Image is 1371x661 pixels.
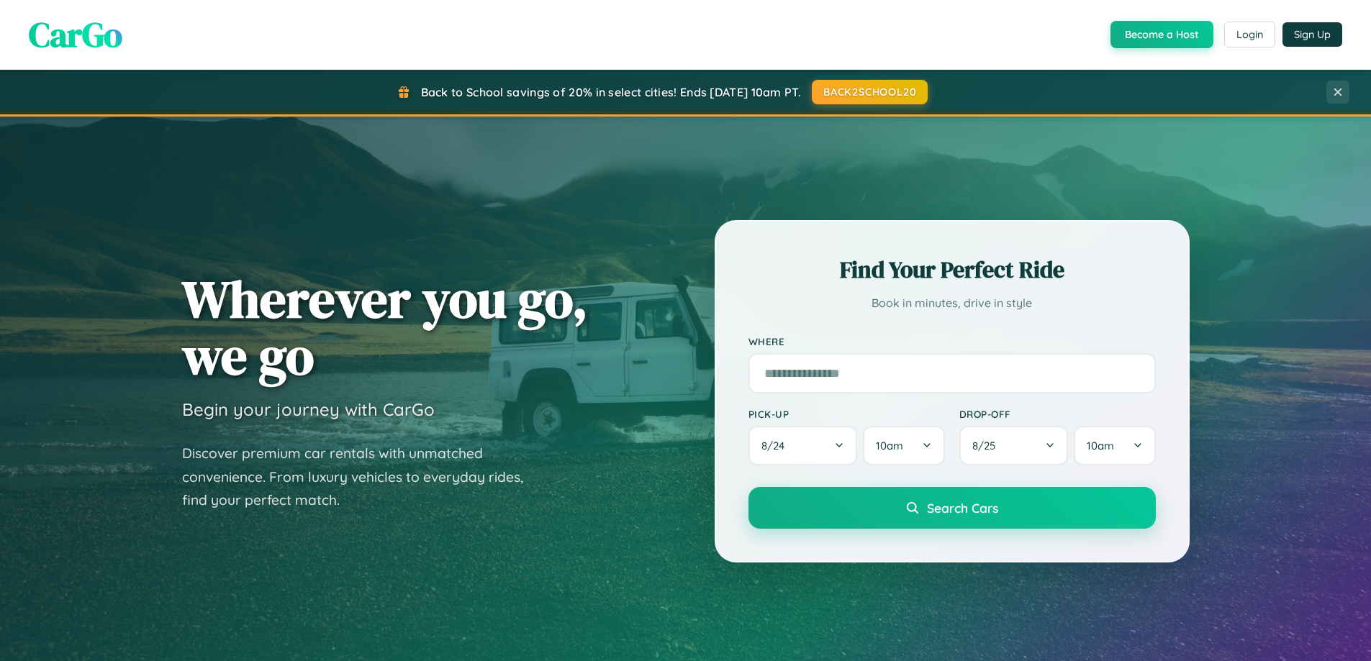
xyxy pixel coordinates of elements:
label: Where [748,335,1156,347]
button: 10am [1074,426,1155,465]
button: Login [1224,22,1275,47]
span: 10am [876,439,903,452]
h1: Wherever you go, we go [182,270,588,384]
span: CarGo [29,11,122,58]
h2: Find Your Perfect Ride [748,254,1156,286]
button: Search Cars [748,487,1156,529]
span: 10am [1087,439,1114,452]
label: Pick-up [748,408,945,420]
span: 8 / 24 [761,439,792,452]
h3: Begin your journey with CarGo [182,398,435,420]
button: 8/25 [959,426,1069,465]
button: Become a Host [1110,21,1213,48]
span: Back to School savings of 20% in select cities! Ends [DATE] 10am PT. [421,85,801,99]
button: 8/24 [748,426,858,465]
span: 8 / 25 [972,439,1003,452]
span: Search Cars [927,500,998,516]
p: Discover premium car rentals with unmatched convenience. From luxury vehicles to everyday rides, ... [182,442,542,512]
p: Book in minutes, drive in style [748,293,1156,314]
button: 10am [863,426,944,465]
button: Sign Up [1282,22,1342,47]
label: Drop-off [959,408,1156,420]
button: BACK2SCHOOL20 [812,80,928,104]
